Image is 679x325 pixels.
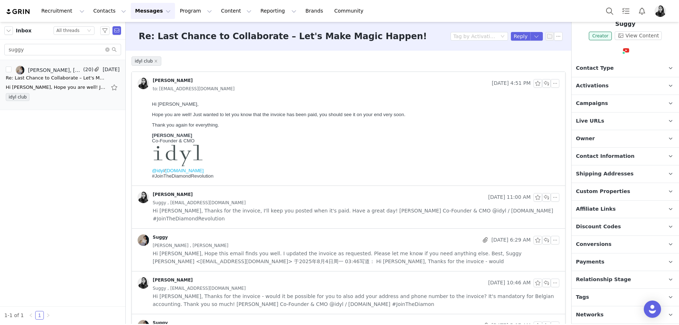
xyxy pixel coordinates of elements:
[576,135,595,143] span: Owner
[301,3,329,19] a: Brands
[56,27,79,35] div: All threads
[589,32,612,40] span: Creator
[576,311,604,319] span: Networks
[6,84,106,91] div: Hi Suggy, Hope you are well! Just wanted to let you know that the invoice has been paid, you shou...
[6,93,29,101] span: idyl club
[644,301,661,318] div: Open Intercom Messenger
[138,78,193,89] a: [PERSON_NAME]
[153,242,228,250] span: [PERSON_NAME] , [PERSON_NAME]
[655,5,666,17] img: 3988666f-b618-4335-b92d-0222703392cd.jpg
[488,279,531,287] span: [DATE] 10:46 AM
[153,85,235,93] span: [EMAIL_ADDRESS][DOMAIN_NAME]
[3,69,56,75] span: /
[153,292,559,308] span: Hi [PERSON_NAME], Thanks for the invoice - would it be possible for you to also add your address ...
[6,74,106,82] div: Re: Last Chance to Collaborate – Let's Make Magic Happen!
[153,284,246,292] span: Suggy , [EMAIL_ADDRESS][DOMAIN_NAME]
[576,276,631,284] span: Relationship Stage
[153,277,193,283] div: [PERSON_NAME]
[132,72,565,99] div: [PERSON_NAME] [DATE] 4:51 PMto:[EMAIL_ADDRESS][DOMAIN_NAME]
[576,241,611,248] span: Conversions
[138,277,193,289] a: [PERSON_NAME]
[3,24,70,29] span: Thank you again for everything.
[35,311,44,320] li: 1
[112,47,117,52] i: icon: search
[44,311,52,320] li: Next Page
[16,66,24,74] img: 574ba2b7-e173-42c5-90dd-2014bda254b2.jpg
[87,28,91,33] i: icon: down
[82,66,93,73] span: (20)
[3,3,50,8] span: Hi [PERSON_NAME],
[491,236,531,244] span: [DATE] 6:29 AM
[112,26,121,35] span: Send Email
[576,293,589,301] span: Tags
[4,44,121,55] input: Search mail
[576,258,604,266] span: Payments
[139,30,427,43] h3: Re: Last Chance to Collaborate – Let's Make Magic Happen!
[154,59,158,63] i: icon: close
[131,3,175,19] button: Messages
[138,277,149,289] img: 3988666f-b618-4335-b92d-0222703392cd.jpg
[576,82,609,90] span: Activations
[330,3,371,19] a: Community
[576,223,621,231] span: Discount Codes
[153,234,168,240] div: Suggy
[132,229,565,271] div: Suggy [DATE] 6:29 AM[PERSON_NAME] , [PERSON_NAME] Hi [PERSON_NAME], Hope this email finds you wel...
[488,193,531,202] span: [DATE] 11:00 AM
[576,117,604,125] span: Live URLs
[36,311,43,319] a: 1
[3,45,55,69] img: 97d6d9b4-f7b9-4290-94c7-b3be03d3cf13.png
[29,313,33,317] i: icon: left
[37,3,89,19] button: Recruitment
[153,192,193,197] div: [PERSON_NAME]
[175,3,216,19] button: Program
[618,3,634,19] a: Tasks
[105,47,110,52] i: icon: close-circle
[500,34,505,39] i: icon: down
[3,13,256,19] span: Hope you are well! Just wanted to let you know that the invoice has been paid, you should see it ...
[153,250,559,265] span: Hi [PERSON_NAME], Hope this email finds you well. I updated the invoice as requested. Please let ...
[16,66,82,74] a: [PERSON_NAME], [EMAIL_ADDRESS][DOMAIN_NAME]
[576,64,614,72] span: Contact Type
[576,170,634,178] span: Shipping Addresses
[634,3,650,19] button: Notifications
[153,207,559,223] span: Hi [PERSON_NAME], Thanks for the invoice, I'll keep you posted when it's paid. Have a great day! ...
[16,69,55,75] a: [DOMAIN_NAME]
[4,311,24,320] li: 1-1 of 1
[3,69,15,75] a: @idyl
[132,186,565,228] div: [PERSON_NAME] [DATE] 11:00 AMSuggy , [EMAIL_ADDRESS][DOMAIN_NAME] Hi [PERSON_NAME], Thanks for th...
[3,75,64,80] span: #JoinTheDiamondRevolution
[453,33,496,40] div: Tag by Activation
[217,3,256,19] button: Content
[615,31,662,40] button: View Content
[6,8,31,15] img: grin logo
[3,34,43,40] strong: [PERSON_NAME]
[511,32,531,41] button: Reply
[131,56,161,66] span: idyl club
[576,188,630,196] span: Custom Properties
[28,67,82,73] div: [PERSON_NAME], [EMAIL_ADDRESS][DOMAIN_NAME]
[138,192,193,203] a: [PERSON_NAME]
[138,78,149,89] img: 3988666f-b618-4335-b92d-0222703392cd.jpg
[153,78,193,83] div: [PERSON_NAME]
[3,40,46,45] span: Co-Founder & CMO
[602,3,618,19] button: Search
[89,3,130,19] button: Contacts
[576,205,616,213] span: Affiliate Links
[576,152,634,160] span: Contact Information
[576,100,608,107] span: Campaigns
[492,79,531,88] span: [DATE] 4:51 PM
[572,20,679,28] p: Suggy
[46,313,50,317] i: icon: right
[650,5,673,17] button: Profile
[256,3,301,19] button: Reporting
[153,199,246,207] span: Suggy , [EMAIL_ADDRESS][DOMAIN_NAME]
[138,192,149,203] img: 3988666f-b618-4335-b92d-0222703392cd.jpg
[132,271,565,314] div: [PERSON_NAME] [DATE] 10:46 AMSuggy , [EMAIL_ADDRESS][DOMAIN_NAME] Hi [PERSON_NAME], Thanks for th...
[138,234,168,246] a: Suggy
[138,234,149,246] img: 574ba2b7-e173-42c5-90dd-2014bda254b2.jpg
[16,27,32,35] span: Inbox
[27,311,35,320] li: Previous Page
